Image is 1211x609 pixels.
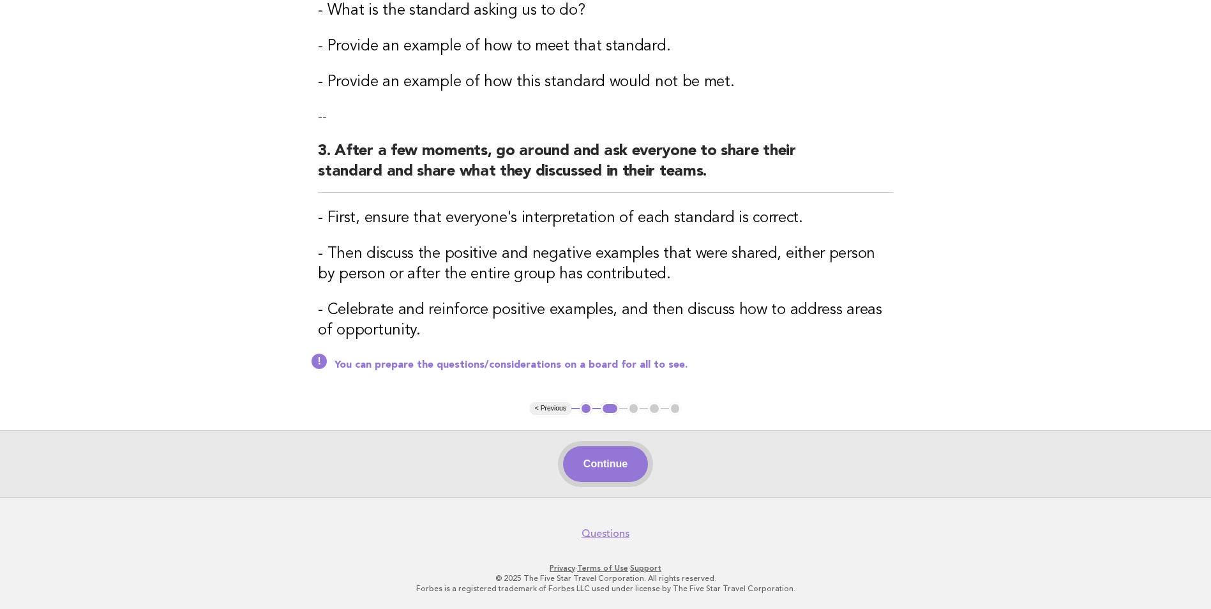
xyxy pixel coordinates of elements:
h3: - Provide an example of how this standard would not be met. [318,72,893,93]
button: Continue [563,446,648,482]
p: © 2025 The Five Star Travel Corporation. All rights reserved. [215,573,997,583]
h2: 3. After a few moments, go around and ask everyone to share their standard and share what they di... [318,141,893,193]
h3: - Then discuss the positive and negative examples that were shared, either person by person or af... [318,244,893,285]
a: Terms of Use [577,564,628,573]
button: 2 [601,402,619,415]
a: Privacy [550,564,575,573]
p: -- [318,108,893,126]
h3: - Provide an example of how to meet that standard. [318,36,893,57]
p: You can prepare the questions/considerations on a board for all to see. [335,359,893,372]
h3: - First, ensure that everyone's interpretation of each standard is correct. [318,208,893,229]
button: 1 [580,402,592,415]
a: Support [630,564,661,573]
p: · · [215,563,997,573]
button: < Previous [530,402,571,415]
p: Forbes is a registered trademark of Forbes LLC used under license by The Five Star Travel Corpora... [215,583,997,594]
a: Questions [582,527,629,540]
h3: - What is the standard asking us to do? [318,1,893,21]
h3: - Celebrate and reinforce positive examples, and then discuss how to address areas of opportunity. [318,300,893,341]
